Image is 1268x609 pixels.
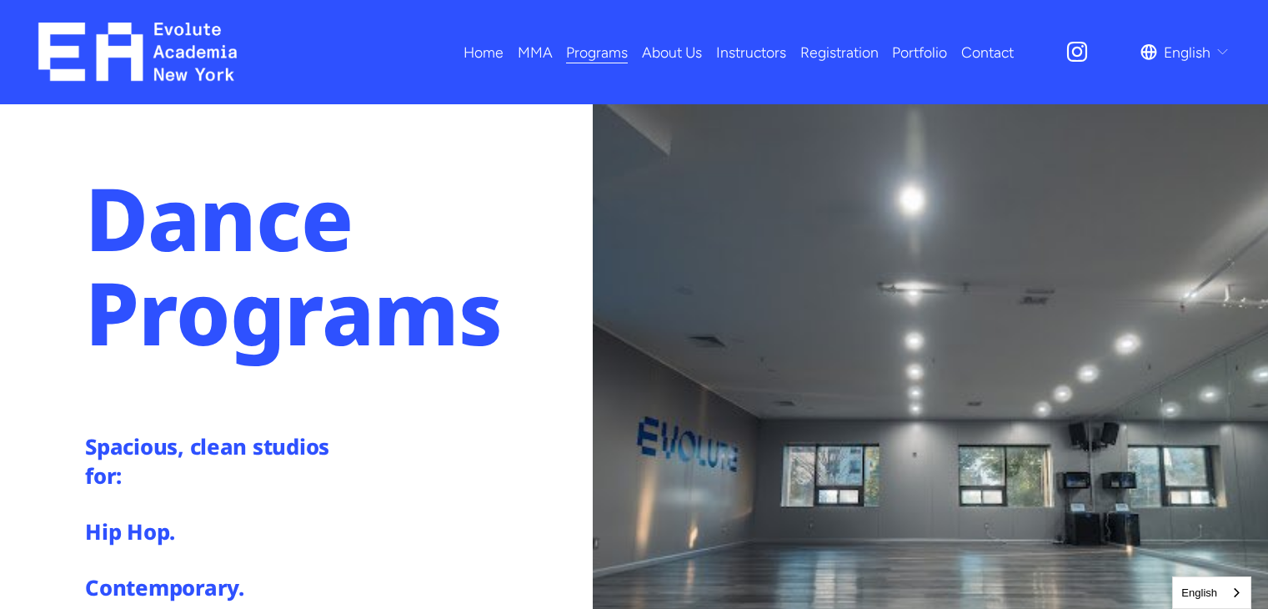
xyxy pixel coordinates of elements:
[38,23,238,81] img: EA
[1164,39,1210,66] span: English
[85,432,353,491] h4: Spacious, clean studios for:
[85,517,353,546] h4: Hip Hop.
[1140,38,1230,67] div: language picker
[518,39,553,66] span: MMA
[566,38,628,67] a: folder dropdown
[1172,576,1251,609] aside: Language selected: English
[518,38,553,67] a: folder dropdown
[464,38,504,67] a: Home
[642,38,702,67] a: About Us
[1173,577,1250,608] a: English
[892,38,947,67] a: Portfolio
[961,38,1014,67] a: Contact
[85,170,584,360] h1: Dance Programs
[566,39,628,66] span: Programs
[1065,39,1090,64] a: Instagram
[85,573,353,602] h4: Contemporary.
[716,38,786,67] a: Instructors
[800,38,879,67] a: Registration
